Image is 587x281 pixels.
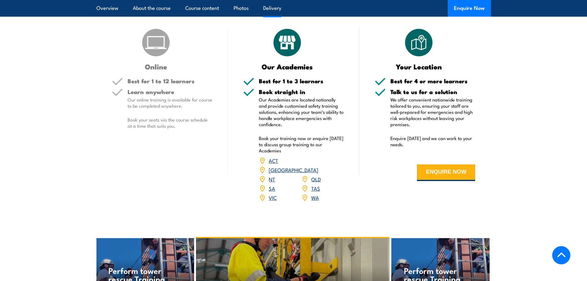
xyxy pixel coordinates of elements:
h3: Online [112,63,200,70]
h5: Book straight in [259,89,344,95]
h5: Best for 1 to 3 learners [259,78,344,84]
a: TAS [311,184,320,192]
a: WA [311,194,319,201]
p: Our online training is available for course to be completed anywhere. [128,97,213,109]
p: Our Academies are located nationally and provide customised safety training solutions, enhancing ... [259,97,344,127]
p: Book your seats via the course schedule at a time that suits you. [128,117,213,129]
h3: Our Academies [243,63,332,70]
h5: Learn anywhere [128,89,213,95]
p: We offer convenient nationwide training tailored to you, ensuring your staff are well-prepared fo... [390,97,475,127]
a: ACT [269,157,278,164]
p: Enquire [DATE] and we can work to your needs. [390,135,475,147]
a: QLD [311,175,321,183]
a: VIC [269,194,277,201]
a: [GEOGRAPHIC_DATA] [269,166,318,173]
a: NT [269,175,275,183]
a: SA [269,184,275,192]
h5: Talk to us for a solution [390,89,475,95]
h5: Best for 4 or more learners [390,78,475,84]
p: Book your training now or enquire [DATE] to discuss group training to our Academies [259,135,344,154]
h5: Best for 1 to 12 learners [128,78,213,84]
button: ENQUIRE NOW [417,164,475,181]
h3: Your Location [375,63,463,70]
